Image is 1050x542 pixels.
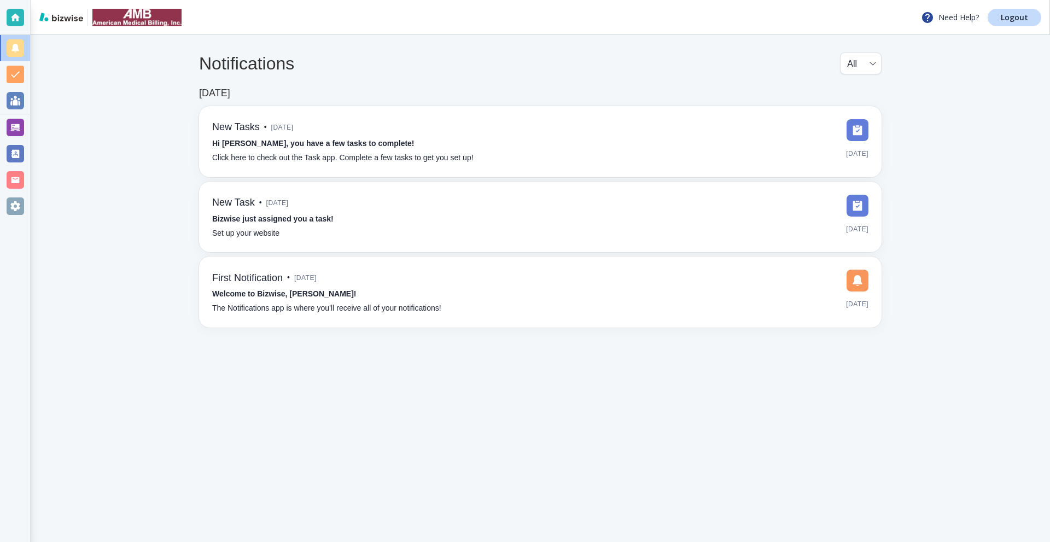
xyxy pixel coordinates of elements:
h6: [DATE] [199,88,230,100]
h6: New Tasks [212,121,260,133]
a: New Task•[DATE]Bizwise just assigned you a task!Set up your website[DATE] [199,182,882,253]
h6: New Task [212,197,255,209]
img: DashboardSidebarTasks.svg [847,119,868,141]
a: New Tasks•[DATE]Hi [PERSON_NAME], you have a few tasks to complete!Click here to check out the Ta... [199,106,882,177]
strong: Welcome to Bizwise, [PERSON_NAME]! [212,289,356,298]
p: • [264,121,267,133]
span: [DATE] [271,119,294,136]
strong: Hi [PERSON_NAME], you have a few tasks to complete! [212,139,415,148]
img: DashboardSidebarTasks.svg [847,195,868,217]
p: Click here to check out the Task app. Complete a few tasks to get you set up! [212,152,474,164]
span: [DATE] [266,195,289,211]
span: [DATE] [846,296,868,312]
p: Need Help? [921,11,979,24]
span: [DATE] [846,221,868,237]
p: The Notifications app is where you’ll receive all of your notifications! [212,302,441,314]
p: Logout [1001,14,1028,21]
p: • [287,272,290,284]
h4: Notifications [199,53,294,74]
a: Logout [988,9,1041,26]
img: American Medical Billing, Inc [92,9,182,26]
p: • [259,197,262,209]
img: DashboardSidebarNotification.svg [847,270,868,292]
span: [DATE] [294,270,317,286]
p: Set up your website [212,228,279,240]
div: All [847,53,874,74]
a: First Notification•[DATE]Welcome to Bizwise, [PERSON_NAME]!The Notifications app is where you’ll ... [199,257,882,328]
h6: First Notification [212,272,283,284]
img: bizwise [39,13,83,21]
span: [DATE] [846,145,868,162]
strong: Bizwise just assigned you a task! [212,214,334,223]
